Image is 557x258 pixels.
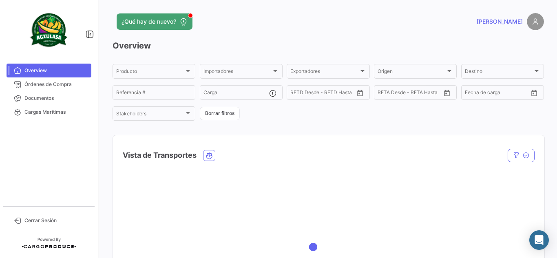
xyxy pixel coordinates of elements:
[29,10,69,51] img: agzulasa-logo.png
[24,217,88,224] span: Cerrar Sesión
[7,77,91,91] a: Órdenes de Compra
[465,70,533,75] span: Destino
[398,91,428,97] input: Hasta
[528,87,540,99] button: Open calendar
[465,91,480,97] input: Desde
[122,18,176,26] span: ¿Qué hay de nuevo?
[200,107,240,120] button: Borrar filtros
[311,91,341,97] input: Hasta
[7,64,91,77] a: Overview
[24,108,88,116] span: Cargas Marítimas
[113,40,544,51] h3: Overview
[24,81,88,88] span: Órdenes de Compra
[203,70,272,75] span: Importadores
[123,150,197,161] h4: Vista de Transportes
[354,87,366,99] button: Open calendar
[116,70,184,75] span: Producto
[7,91,91,105] a: Documentos
[527,13,544,30] img: placeholder-user.png
[203,150,215,161] button: Ocean
[378,70,446,75] span: Origen
[116,112,184,118] span: Stakeholders
[477,18,523,26] span: [PERSON_NAME]
[24,67,88,74] span: Overview
[7,105,91,119] a: Cargas Marítimas
[441,87,453,99] button: Open calendar
[24,95,88,102] span: Documentos
[117,13,192,30] button: ¿Qué hay de nuevo?
[529,230,549,250] div: Abrir Intercom Messenger
[290,91,305,97] input: Desde
[485,91,515,97] input: Hasta
[378,91,392,97] input: Desde
[290,70,358,75] span: Exportadores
